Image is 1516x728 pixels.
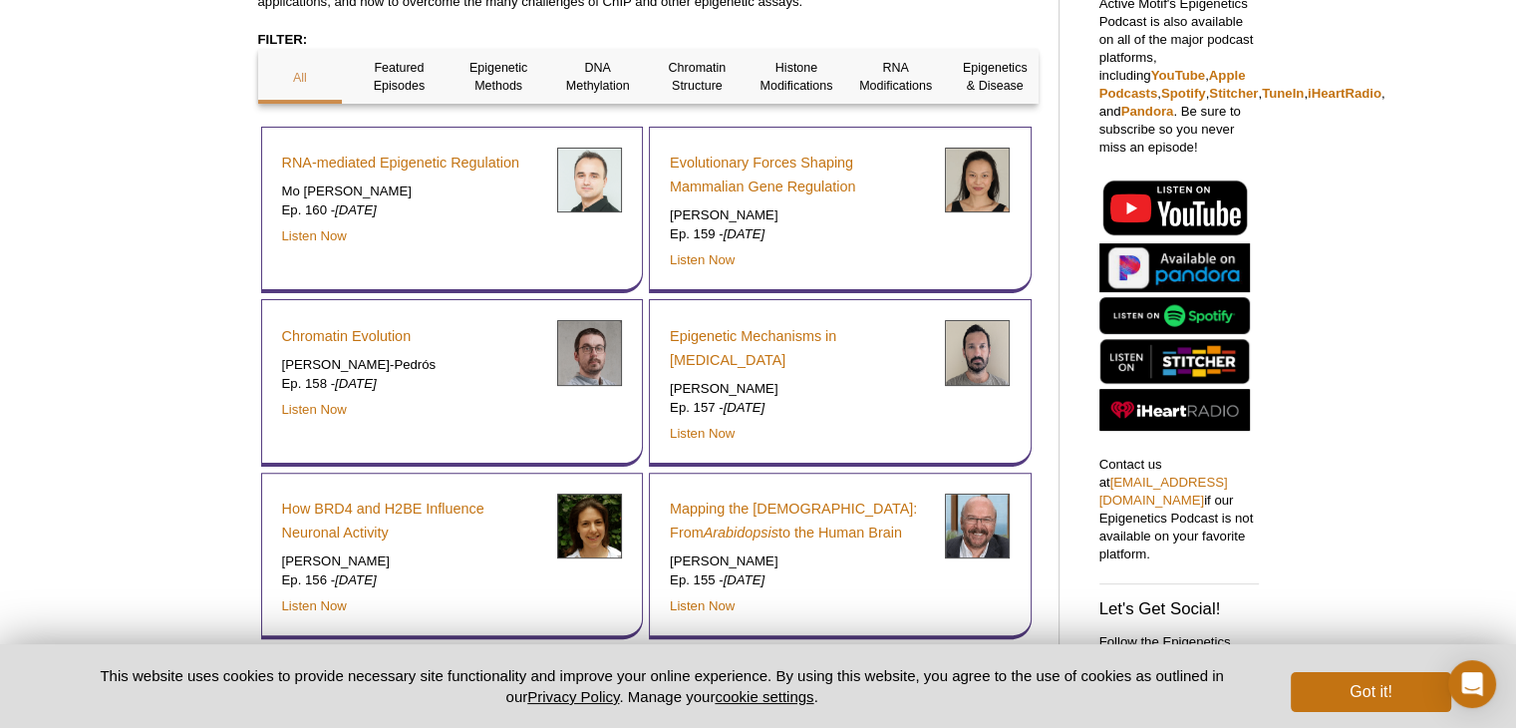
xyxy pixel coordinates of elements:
em: [DATE] [724,400,765,415]
p: Ep. 160 - [282,201,542,219]
a: Apple Podcasts [1099,68,1246,101]
h3: Let's Get Social! [1099,601,1259,618]
a: How BRD4 and H2BE Influence Neuronal Activity [282,497,542,545]
img: Joseph Ecker headshot [945,494,1010,558]
p: Featured Episodes [357,59,442,95]
a: Evolutionary Forces Shaping Mammalian Gene Regulation [670,151,930,198]
a: Privacy Policy [527,688,619,705]
em: [DATE] [335,376,377,391]
a: Epigenetic Mechanisms in [MEDICAL_DATA] [670,324,930,372]
a: Listen Now [670,426,735,441]
a: TuneIn [1262,86,1304,101]
a: [EMAIL_ADDRESS][DOMAIN_NAME] [1099,475,1228,508]
a: Listen Now [282,228,347,243]
p: Ep. 157 - [670,399,930,417]
em: [DATE] [335,202,377,217]
em: [DATE] [335,572,377,587]
p: Mo [PERSON_NAME] [282,182,542,200]
button: cookie settings [715,688,813,705]
p: RNA Modifications [853,59,938,95]
img: Erica Korb headshot [557,494,622,558]
img: Listen on iHeartRadio [1099,389,1250,432]
a: RNA-mediated Epigenetic Regulation [282,151,519,175]
p: DNA Methylation [555,59,640,95]
a: Chromatin Evolution [282,324,412,348]
p: [PERSON_NAME] [670,206,930,224]
p: Follow the Epigenetics Podcast on or to stay connected with us. [1099,633,1259,705]
button: Got it! [1291,672,1450,712]
p: Contact us at if our Epigenetics Podcast is not available on your favorite platform. [1099,456,1259,563]
a: iHeartRadio [1308,86,1381,101]
a: Spotify [1161,86,1206,101]
em: Arabidopsis [704,525,778,541]
img: Listen on Spotify [1099,297,1250,334]
p: Histone Modifications [755,59,839,95]
p: Ep. 155 - [670,571,930,589]
img: Arnau Sebe Pedros headshot [557,320,622,385]
p: Ep. 158 - [282,375,542,393]
a: Listen Now [670,598,735,613]
p: All [258,69,343,87]
img: Listen on YouTube [1099,177,1250,238]
p: [PERSON_NAME] [282,552,542,570]
p: Ep. 156 - [282,571,542,589]
img: Luca Magnani headshot [945,320,1010,385]
p: Epigenetics & Disease [953,59,1038,95]
img: Listen on Stitcher [1099,339,1250,384]
a: Listen Now [670,252,735,267]
strong: FILTER: [258,32,308,47]
img: Emily Wong headshot [945,148,1010,212]
p: Chromatin Structure [655,59,740,95]
em: [DATE] [724,226,765,241]
a: Listen Now [282,598,347,613]
p: Ep. 159 - [670,225,930,243]
em: [DATE] [724,572,765,587]
p: [PERSON_NAME]-Pedrós [282,356,542,374]
p: This website uses cookies to provide necessary site functionality and improve your online experie... [66,665,1259,707]
a: Listen Now [282,402,347,417]
a: Stitcher [1209,86,1258,101]
a: Mapping the [DEMOGRAPHIC_DATA]: FromArabidopsisto the Human Brain [670,497,930,545]
a: Pandora [1121,104,1174,119]
div: Open Intercom Messenger [1448,660,1496,708]
p: [PERSON_NAME] [670,552,930,570]
p: Epigenetic Methods [456,59,541,95]
img: Listen on Pandora [1099,243,1250,292]
p: [PERSON_NAME] [670,380,930,398]
a: YouTube [1151,68,1205,83]
img: Emily Wong headshot [557,148,622,212]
